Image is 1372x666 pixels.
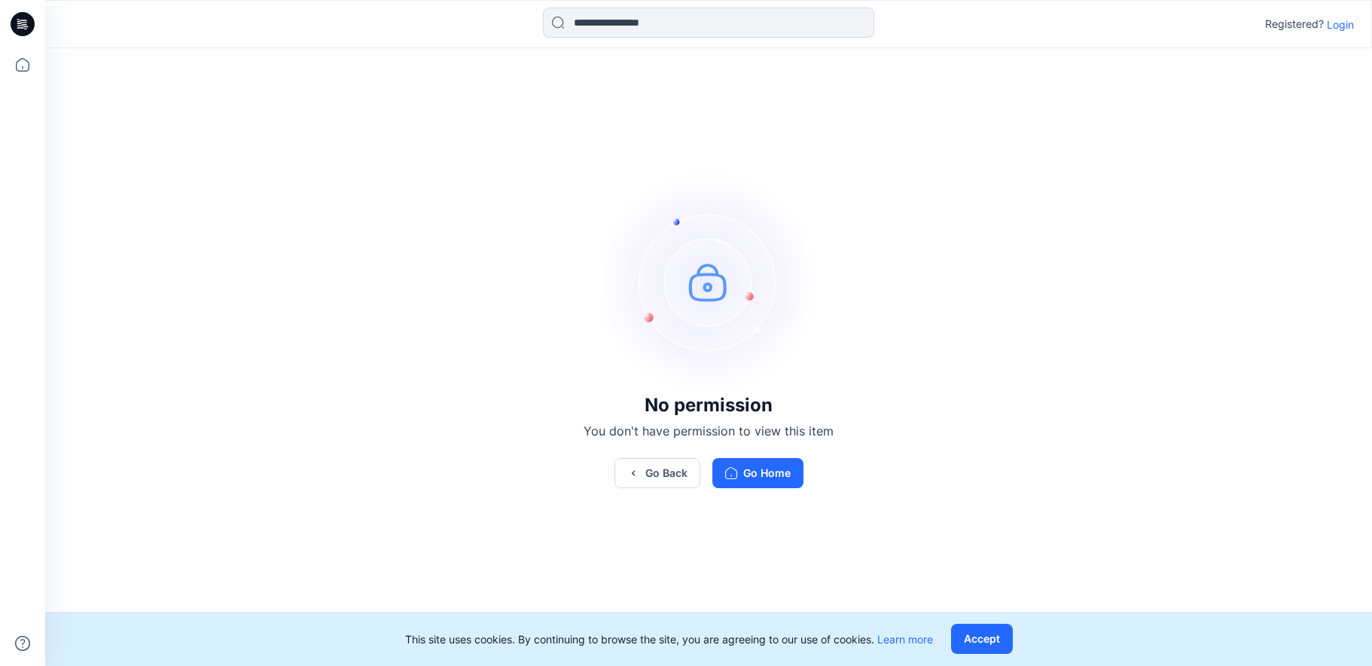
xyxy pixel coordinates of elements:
img: no-perm.svg [596,169,822,395]
p: This site uses cookies. By continuing to browse the site, you are agreeing to our use of cookies. [405,631,933,647]
p: Registered? [1265,15,1324,33]
button: Accept [951,624,1013,654]
button: Go Back [614,458,700,488]
p: Login [1327,17,1354,32]
button: Go Home [712,458,803,488]
h3: No permission [584,395,834,416]
a: Learn more [877,633,933,646]
p: You don't have permission to view this item [584,422,834,440]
